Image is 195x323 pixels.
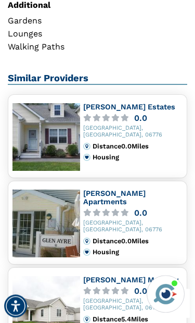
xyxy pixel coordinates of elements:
div: 0.0 [134,287,147,295]
div: Lounges [8,30,187,38]
img: distance.svg [83,143,90,150]
div: [GEOGRAPHIC_DATA], [GEOGRAPHIC_DATA], 06783 [83,298,183,312]
a: [PERSON_NAME] Meadow [83,276,179,284]
img: avatar [152,280,179,307]
a: [PERSON_NAME] Estates [83,103,175,111]
div: Housing [93,249,183,256]
div: Gardens [8,17,187,25]
div: [GEOGRAPHIC_DATA], [GEOGRAPHIC_DATA], 06776 [83,125,183,139]
a: 0.0 [83,114,183,122]
div: Walking Paths [8,43,187,51]
div: [GEOGRAPHIC_DATA], [GEOGRAPHIC_DATA], 06776 [83,220,183,233]
div: Distance 0.0 Miles [93,238,183,245]
a: [PERSON_NAME] Apartments [83,189,146,206]
h2: Similar Providers [8,72,187,85]
a: 0.0 [83,287,183,295]
div: 0.0 [134,209,147,217]
img: primary.svg [83,154,90,161]
div: Distance 5.4 Miles [93,316,183,323]
div: Accessibility Menu [4,294,27,317]
div: 0.0 [134,114,147,122]
img: distance.svg [83,316,90,323]
img: distance.svg [83,238,90,245]
a: 0.0 [83,209,183,217]
div: Additional [8,1,187,9]
div: Distance 0.0 Miles [93,143,183,150]
div: Housing [93,154,183,161]
img: primary.svg [83,249,90,256]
